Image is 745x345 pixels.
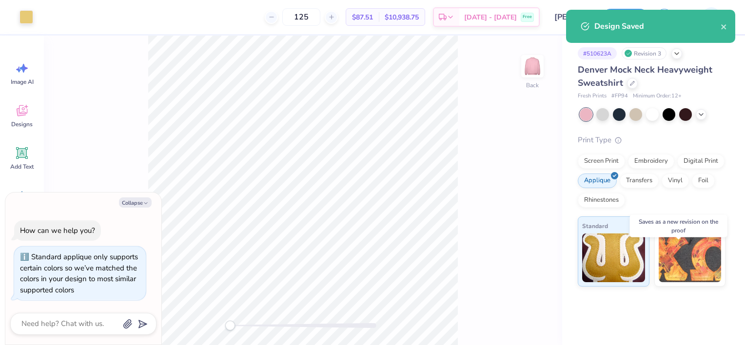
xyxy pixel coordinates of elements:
[20,226,95,235] div: How can we help you?
[630,215,727,237] div: Saves as a new revision on the proof
[385,12,419,22] span: $10,938.75
[119,197,152,208] button: Collapse
[721,20,727,32] button: close
[523,14,532,20] span: Free
[685,7,725,27] a: PB
[702,7,721,27] img: Peter Bazzini
[225,321,235,330] div: Accessibility label
[594,20,721,32] div: Design Saved
[352,12,373,22] span: $87.51
[20,252,138,295] div: Standard applique only supports certain colors so we’ve matched the colors in your design to most...
[282,8,320,26] input: – –
[464,12,517,22] span: [DATE] - [DATE]
[11,120,33,128] span: Designs
[10,163,34,171] span: Add Text
[547,7,595,27] input: Untitled Design
[11,78,34,86] span: Image AI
